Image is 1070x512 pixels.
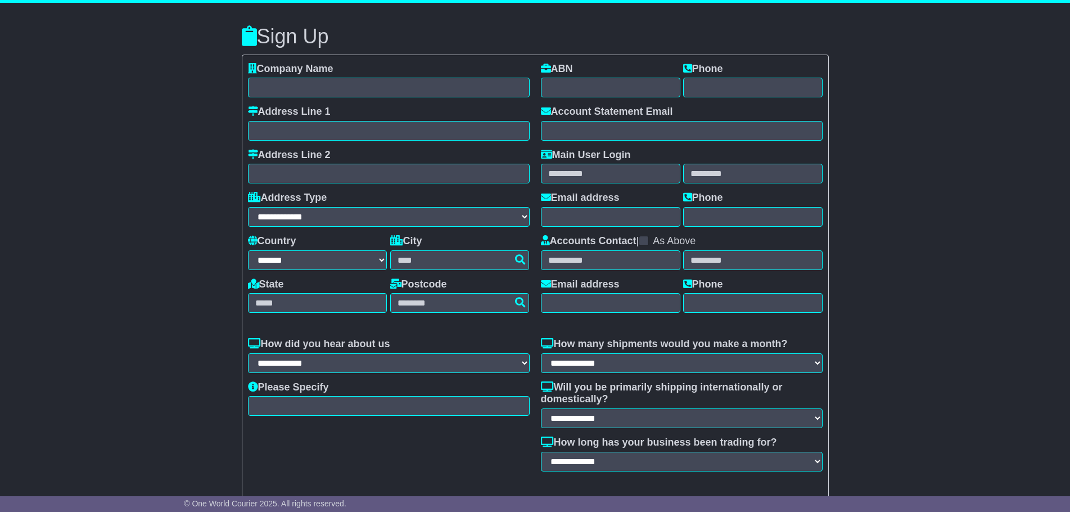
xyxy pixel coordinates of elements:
[248,338,390,351] label: How did you hear about us
[683,192,723,204] label: Phone
[248,279,284,291] label: State
[541,192,620,204] label: Email address
[541,437,777,449] label: How long has your business been trading for?
[683,279,723,291] label: Phone
[248,235,296,248] label: Country
[541,279,620,291] label: Email address
[390,235,422,248] label: City
[248,63,333,75] label: Company Name
[541,149,631,161] label: Main User Login
[248,192,327,204] label: Address Type
[541,106,673,118] label: Account Statement Email
[541,338,788,351] label: How many shipments would you make a month?
[248,149,331,161] label: Address Line 2
[184,499,346,508] span: © One World Courier 2025. All rights reserved.
[653,235,696,248] label: As Above
[541,235,823,250] div: |
[242,25,829,48] h3: Sign Up
[390,279,447,291] label: Postcode
[248,381,329,394] label: Please Specify
[248,106,331,118] label: Address Line 1
[541,381,823,406] label: Will you be primarily shipping internationally or domestically?
[541,235,636,248] label: Accounts Contact
[683,63,723,75] label: Phone
[541,63,573,75] label: ABN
